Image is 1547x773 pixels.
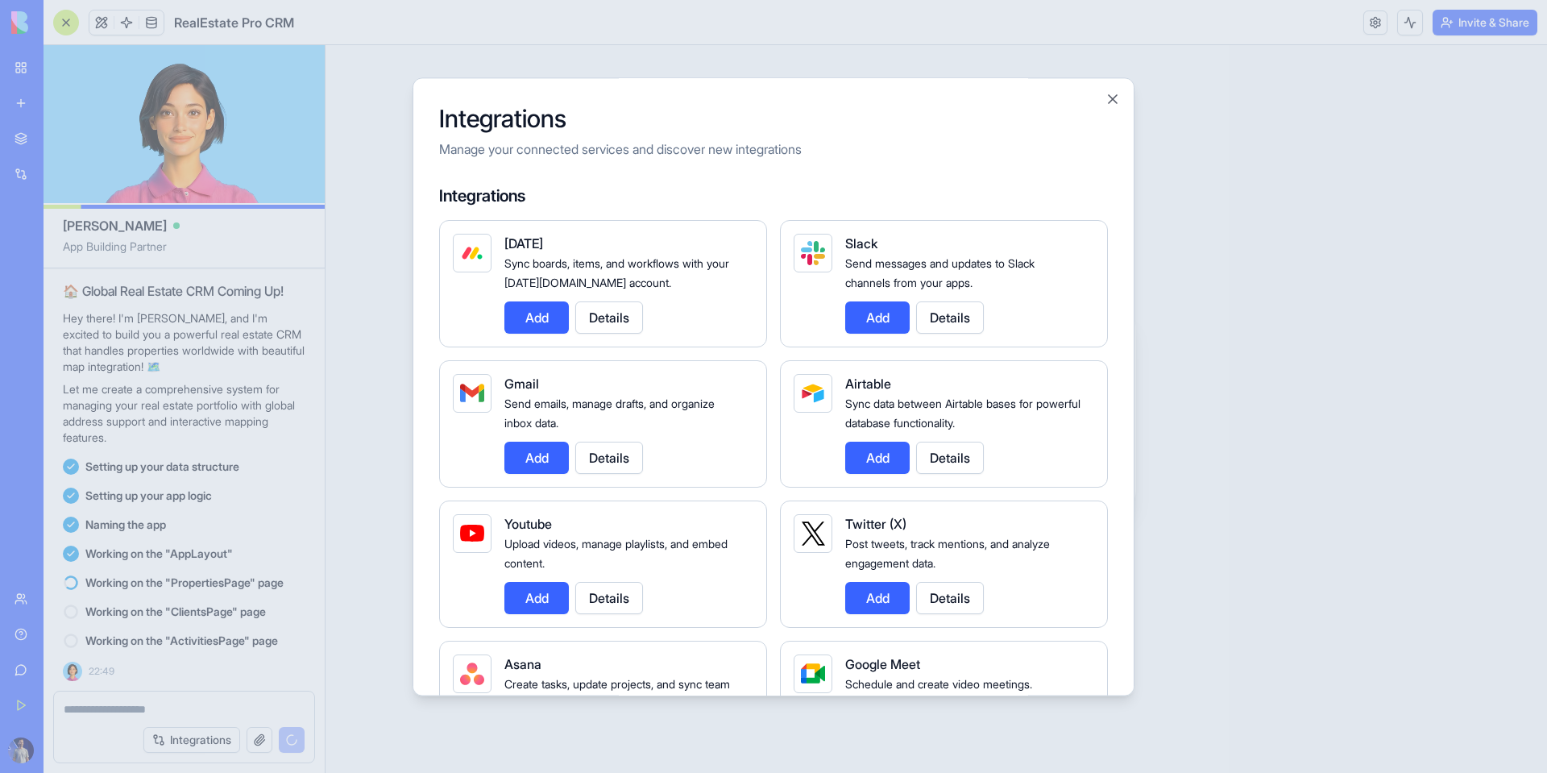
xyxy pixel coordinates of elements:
[845,516,906,532] span: Twitter (X)
[504,376,539,392] span: Gmail
[845,235,877,251] span: Slack
[845,582,910,614] button: Add
[504,301,569,334] button: Add
[504,397,715,430] span: Send emails, manage drafts, and organize inbox data.
[575,442,643,474] button: Details
[845,397,1080,430] span: Sync data between Airtable bases for powerful database functionality.
[439,185,1108,207] h4: Integrations
[504,677,730,710] span: Create tasks, update projects, and sync team workflows.
[504,442,569,474] button: Add
[916,442,984,474] button: Details
[504,256,729,289] span: Sync boards, items, and workflows with your [DATE][DOMAIN_NAME] account.
[845,376,891,392] span: Airtable
[575,582,643,614] button: Details
[845,537,1050,570] span: Post tweets, track mentions, and analyze engagement data.
[575,301,643,334] button: Details
[916,301,984,334] button: Details
[439,104,1108,133] h2: Integrations
[916,582,984,614] button: Details
[504,656,541,672] span: Asana
[845,301,910,334] button: Add
[845,442,910,474] button: Add
[504,537,728,570] span: Upload videos, manage playlists, and embed content.
[504,516,552,532] span: Youtube
[845,256,1035,289] span: Send messages and updates to Slack channels from your apps.
[845,677,1032,691] span: Schedule and create video meetings.
[504,235,543,251] span: [DATE]
[439,139,1108,159] p: Manage your connected services and discover new integrations
[845,656,920,672] span: Google Meet
[504,582,569,614] button: Add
